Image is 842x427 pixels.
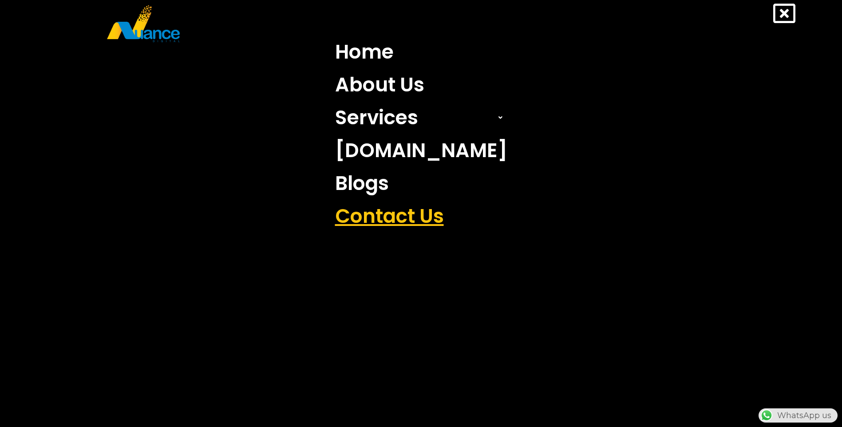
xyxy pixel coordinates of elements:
a: [DOMAIN_NAME] [328,134,514,167]
img: WhatsApp [759,408,774,423]
a: About Us [328,68,514,101]
div: WhatsApp us [759,408,838,423]
a: Contact Us [328,200,514,233]
a: WhatsAppWhatsApp us [759,411,838,420]
a: Blogs [328,167,514,200]
a: nuance-qatar_logo [106,4,417,43]
img: nuance-qatar_logo [106,4,181,43]
a: Home [328,36,514,68]
a: Services [328,101,514,134]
